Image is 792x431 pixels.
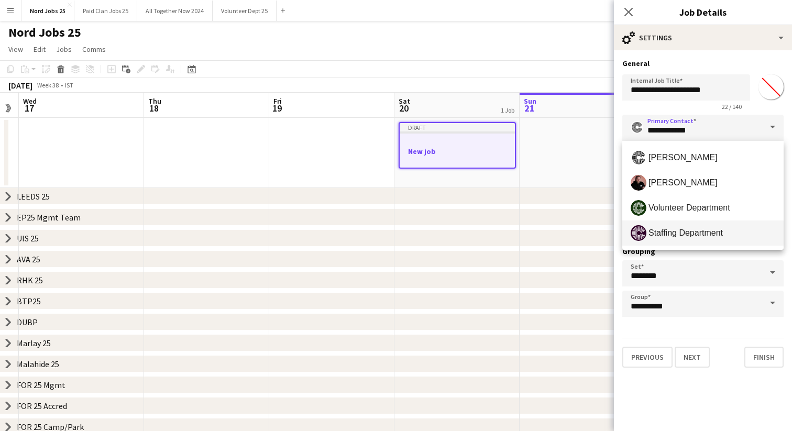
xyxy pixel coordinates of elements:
[622,347,673,368] button: Previous
[17,275,43,285] div: RHK 25
[4,42,27,56] a: View
[8,25,81,40] h1: Nord Jobs 25
[82,45,106,54] span: Comms
[23,96,37,106] span: Wed
[17,338,51,348] div: Marlay 25
[648,203,730,213] span: Volunteer Department
[522,102,536,114] span: 21
[17,296,41,306] div: BTP25
[213,1,277,21] button: Volunteer Dept 25
[148,96,161,106] span: Thu
[399,96,410,106] span: Sat
[17,254,40,264] div: AVA 25
[501,106,514,114] div: 1 Job
[622,247,784,256] h3: Grouping
[17,191,50,202] div: LEEDS 25
[17,212,81,223] div: EP25 Mgmt Team
[614,25,792,50] div: Settings
[78,42,110,56] a: Comms
[21,102,37,114] span: 17
[400,147,515,156] h3: New job
[273,96,282,106] span: Fri
[524,96,536,106] span: Sun
[648,178,718,187] span: [PERSON_NAME]
[744,347,784,368] button: Finish
[74,1,137,21] button: Paid Clan Jobs 25
[34,45,46,54] span: Edit
[614,5,792,19] h3: Job Details
[17,401,67,411] div: FOR 25 Accred
[52,42,76,56] a: Jobs
[8,45,23,54] span: View
[17,317,38,327] div: DUBP
[675,347,710,368] button: Next
[17,359,59,369] div: Malahide 25
[272,102,282,114] span: 19
[56,45,72,54] span: Jobs
[399,122,516,169] app-job-card: DraftNew job
[29,42,50,56] a: Edit
[648,152,718,162] span: [PERSON_NAME]
[35,81,61,89] span: Week 38
[147,102,161,114] span: 18
[8,80,32,91] div: [DATE]
[17,380,65,390] div: FOR 25 Mgmt
[21,1,74,21] button: Nord Jobs 25
[713,103,750,110] span: 22 / 140
[137,1,213,21] button: All Together Now 2024
[400,123,515,131] div: Draft
[17,233,39,244] div: UIS 25
[648,228,723,238] span: Staffing Department
[397,102,410,114] span: 20
[65,81,73,89] div: IST
[622,59,784,68] h3: General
